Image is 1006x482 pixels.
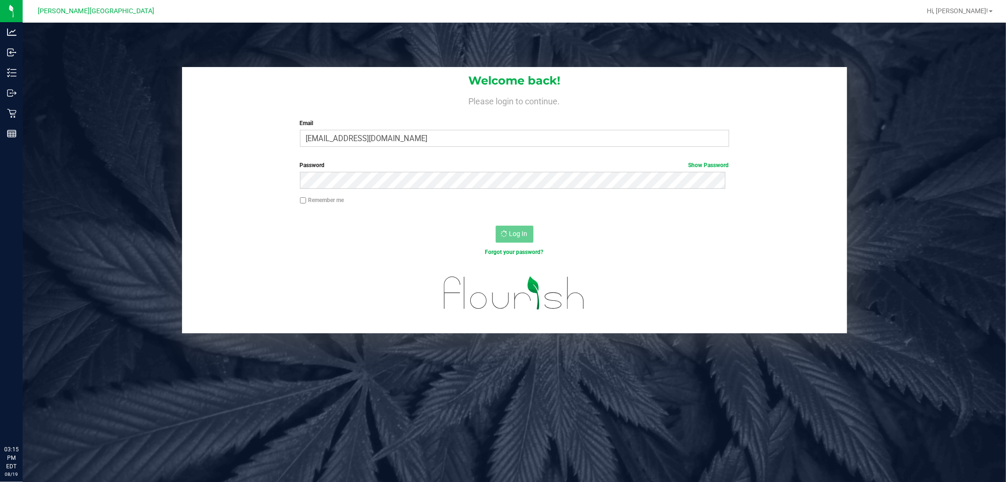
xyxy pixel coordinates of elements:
inline-svg: Inventory [7,68,17,77]
h1: Welcome back! [182,75,847,87]
inline-svg: Analytics [7,27,17,37]
label: Remember me [300,196,344,204]
input: Remember me [300,197,307,204]
inline-svg: Inbound [7,48,17,57]
inline-svg: Outbound [7,88,17,98]
label: Email [300,119,729,127]
h4: Please login to continue. [182,94,847,106]
span: Password [300,162,325,169]
p: 03:15 PM EDT [4,445,18,471]
span: Hi, [PERSON_NAME]! [927,7,988,15]
p: 08/19 [4,471,18,478]
inline-svg: Reports [7,129,17,138]
span: Log In [509,230,528,237]
inline-svg: Retail [7,109,17,118]
a: Forgot your password? [485,249,544,255]
button: Log In [496,226,533,243]
a: Show Password [689,162,729,169]
img: flourish_logo.svg [431,266,598,320]
span: [PERSON_NAME][GEOGRAPHIC_DATA] [38,7,155,15]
